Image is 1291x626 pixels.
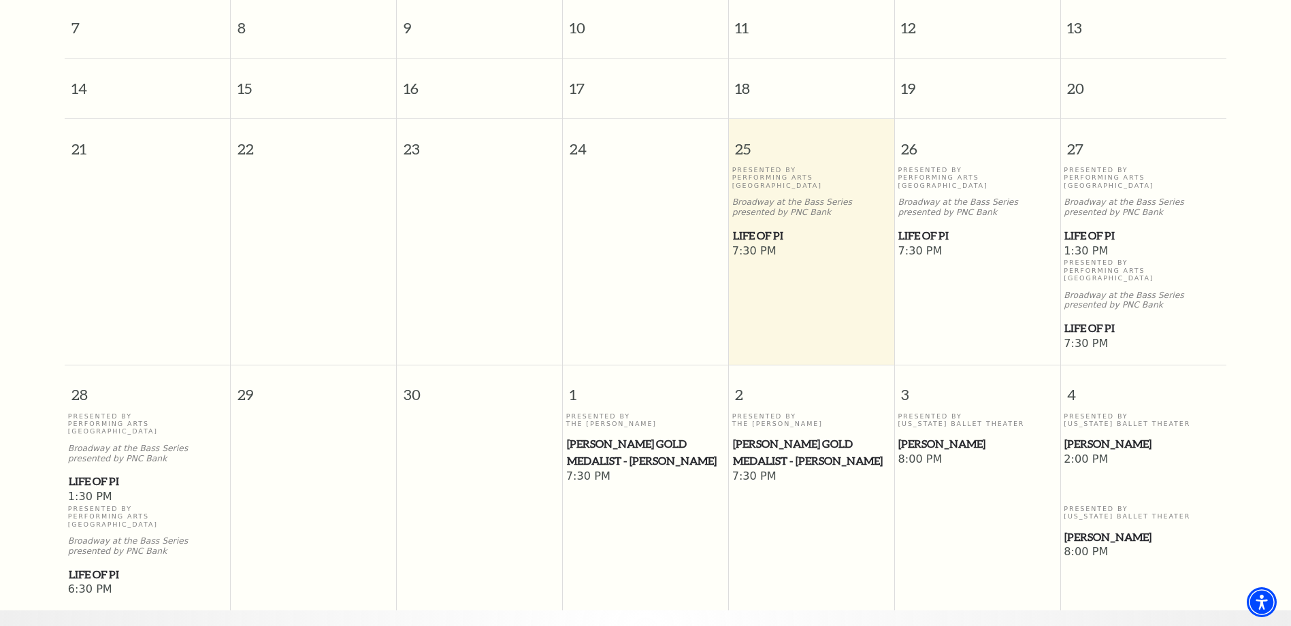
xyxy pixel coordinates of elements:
[732,435,891,469] a: Cliburn Gold Medalist - Aristo Sham
[898,166,1056,189] p: Presented By Performing Arts [GEOGRAPHIC_DATA]
[563,365,728,412] span: 1
[1064,259,1223,282] p: Presented By Performing Arts [GEOGRAPHIC_DATA]
[68,566,227,583] a: Life of Pi
[895,59,1060,105] span: 19
[898,435,1056,452] span: [PERSON_NAME]
[68,412,227,435] p: Presented By Performing Arts [GEOGRAPHIC_DATA]
[1064,166,1223,189] p: Presented By Performing Arts [GEOGRAPHIC_DATA]
[231,59,396,105] span: 15
[732,412,891,428] p: Presented By The [PERSON_NAME]
[1064,412,1223,428] p: Presented By [US_STATE] Ballet Theater
[898,227,1056,244] a: Life of Pi
[1064,320,1222,337] span: Life of Pi
[1064,435,1223,452] a: Peter Pan
[732,197,891,218] p: Broadway at the Bass Series presented by PNC Bank
[898,412,1056,428] p: Presented By [US_STATE] Ballet Theater
[68,505,227,528] p: Presented By Performing Arts [GEOGRAPHIC_DATA]
[68,473,227,490] a: Life of Pi
[729,365,894,412] span: 2
[898,452,1056,467] span: 8:00 PM
[1061,59,1226,105] span: 20
[566,412,725,428] p: Presented By The [PERSON_NAME]
[1064,320,1223,337] a: Life of Pi
[68,444,227,464] p: Broadway at the Bass Series presented by PNC Bank
[1064,529,1223,546] a: Peter Pan
[69,473,227,490] span: Life of Pi
[231,365,396,412] span: 29
[1064,337,1223,352] span: 7:30 PM
[397,365,562,412] span: 30
[68,490,227,505] span: 1:30 PM
[895,119,1060,166] span: 26
[65,119,230,166] span: 21
[563,119,728,166] span: 24
[1061,365,1226,412] span: 4
[1064,529,1222,546] span: [PERSON_NAME]
[733,227,890,244] span: Life of Pi
[563,59,728,105] span: 17
[1064,452,1223,467] span: 2:00 PM
[1064,227,1222,244] span: Life of Pi
[566,435,725,469] a: Cliburn Gold Medalist - Aristo Sham
[68,582,227,597] span: 6:30 PM
[1064,545,1223,560] span: 8:00 PM
[566,469,725,484] span: 7:30 PM
[231,119,396,166] span: 22
[895,365,1060,412] span: 3
[1061,119,1226,166] span: 27
[1064,244,1223,259] span: 1:30 PM
[732,166,891,189] p: Presented By Performing Arts [GEOGRAPHIC_DATA]
[69,566,227,583] span: Life of Pi
[729,59,894,105] span: 18
[733,435,890,469] span: [PERSON_NAME] Gold Medalist - [PERSON_NAME]
[567,435,724,469] span: [PERSON_NAME] Gold Medalist - [PERSON_NAME]
[1064,227,1223,244] a: Life of Pi
[397,59,562,105] span: 16
[732,469,891,484] span: 7:30 PM
[898,435,1056,452] a: Peter Pan
[1247,587,1277,617] div: Accessibility Menu
[1064,505,1223,521] p: Presented By [US_STATE] Ballet Theater
[729,119,894,166] span: 25
[898,197,1056,218] p: Broadway at the Bass Series presented by PNC Bank
[898,244,1056,259] span: 7:30 PM
[68,536,227,557] p: Broadway at the Bass Series presented by PNC Bank
[1064,435,1222,452] span: [PERSON_NAME]
[1064,291,1223,311] p: Broadway at the Bass Series presented by PNC Bank
[732,227,891,244] a: Life of Pi
[1064,197,1223,218] p: Broadway at the Bass Series presented by PNC Bank
[397,119,562,166] span: 23
[65,59,230,105] span: 14
[732,244,891,259] span: 7:30 PM
[65,365,230,412] span: 28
